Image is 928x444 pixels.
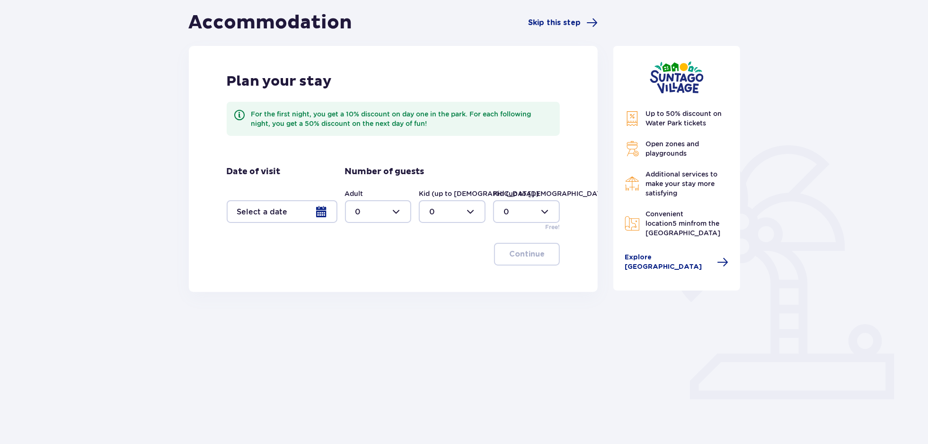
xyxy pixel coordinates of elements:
[345,189,363,198] label: Adult
[625,216,640,231] img: Map Icon
[189,11,353,35] h1: Accommodation
[251,109,553,128] div: For the first night, you get a 10% discount on day one in the park. For each following night, you...
[419,189,539,198] label: Kid (up to [DEMOGRAPHIC_DATA].)
[545,223,560,231] p: Free!
[650,61,704,94] img: Suntago Village
[645,170,717,197] span: Additional services to make your stay more satisfying
[625,111,640,126] img: Discount Icon
[625,176,640,191] img: Restaurant Icon
[645,110,722,127] span: Up to 50% discount on Water Park tickets
[625,253,712,272] span: Explore [GEOGRAPHIC_DATA]
[528,17,598,28] a: Skip this step
[509,249,545,259] p: Continue
[625,253,729,272] a: Explore [GEOGRAPHIC_DATA]
[645,210,720,237] span: Convenient location from the [GEOGRAPHIC_DATA]
[494,243,560,266] button: Continue
[625,141,640,156] img: Grill Icon
[227,72,332,90] p: Plan your stay
[672,220,691,227] span: 5 min
[345,166,424,178] p: Number of guests
[493,189,613,198] label: Kid (up to [DEMOGRAPHIC_DATA].)
[528,18,581,28] span: Skip this step
[645,140,699,157] span: Open zones and playgrounds
[227,166,281,178] p: Date of visit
